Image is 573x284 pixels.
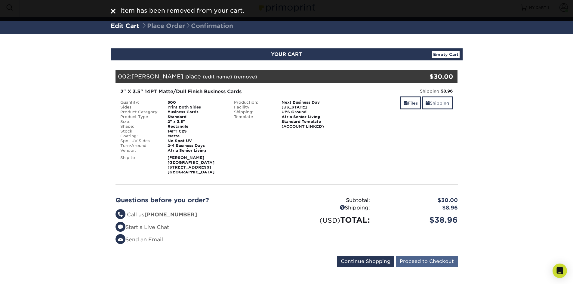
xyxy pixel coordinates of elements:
[422,96,453,109] a: Shipping
[168,155,214,174] strong: [PERSON_NAME][GEOGRAPHIC_DATA] [STREET_ADDRESS] [GEOGRAPHIC_DATA]
[230,115,277,129] div: Template:
[163,129,230,134] div: 14PT C2S
[163,119,230,124] div: 2" x 3.5"
[277,100,343,105] div: Next Business Day
[116,224,169,230] a: Start a Live Chat
[116,119,163,124] div: Size:
[348,88,453,94] div: Shipping:
[319,216,340,224] small: (USD)
[163,134,230,139] div: Matte
[120,88,339,95] div: 2" X 3.5" 14PT Matte/Dull Finish Business Cards
[144,212,197,218] strong: [PHONE_NUMBER]
[116,105,163,110] div: Sides:
[432,51,460,58] a: Empty Cart
[116,115,163,119] div: Product Type:
[116,143,163,148] div: Turn-Around:
[163,115,230,119] div: Standard
[163,143,230,148] div: 2-4 Business Days
[374,214,462,226] div: $38.96
[116,70,401,83] div: 002:
[287,214,374,226] div: TOTAL:
[116,155,163,175] div: Ship to:
[287,197,374,204] div: Subtotal:
[337,256,394,267] input: Continue Shopping
[163,100,230,105] div: 500
[277,105,343,110] div: [US_STATE]
[131,73,201,80] span: [PERSON_NAME] place
[116,237,163,243] a: Send an Email
[116,211,282,219] li: Call us
[116,129,163,134] div: Stock:
[116,134,163,139] div: Coating:
[163,105,230,110] div: Print Both Sides
[141,22,233,29] span: Place Order Confirmation
[120,7,244,14] span: Item has been removed from your cart.
[401,72,453,81] div: $30.00
[404,101,408,105] span: files
[163,124,230,129] div: Rectangle
[116,148,163,153] div: Vendor:
[116,124,163,129] div: Shape:
[163,110,230,115] div: Business Cards
[163,139,230,143] div: No Spot UV
[396,256,458,267] input: Proceed to Checkout
[426,101,430,105] span: shipping
[234,74,257,80] a: (remove)
[203,74,232,80] a: (edit name)
[116,139,163,143] div: Spot UV Sides:
[230,110,277,115] div: Shipping:
[277,115,343,129] div: Atria Senior Living Standard Template (ACCOUNT LINKED)
[230,105,277,110] div: Facility:
[116,197,282,204] h2: Questions before you order?
[163,148,230,153] div: Atria Senior Living
[111,22,139,29] a: Edit Cart
[374,197,462,204] div: $30.00
[230,100,277,105] div: Production:
[441,89,453,93] strong: $8.96
[400,96,421,109] a: Files
[374,204,462,212] div: $8.96
[116,100,163,105] div: Quantity:
[271,51,302,57] span: YOUR CART
[553,264,567,278] div: Open Intercom Messenger
[116,110,163,115] div: Product Category:
[287,204,374,212] div: Shipping:
[111,9,116,14] img: close
[277,110,343,115] div: UPS Ground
